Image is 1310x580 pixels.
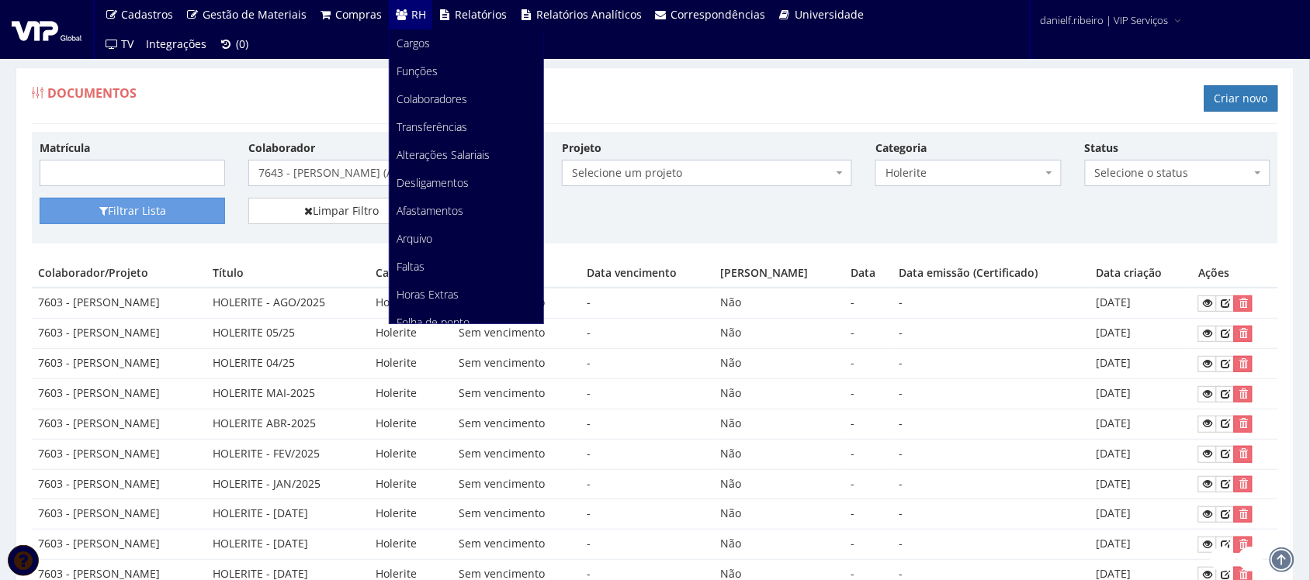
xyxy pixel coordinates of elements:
[203,7,307,22] span: Gestão de Materiais
[1090,530,1193,560] td: [DATE]
[397,36,431,50] span: Cargos
[390,169,543,197] a: Desligamentos
[893,409,1090,439] td: -
[397,91,468,106] span: Colaboradores
[714,439,844,469] td: Não
[206,439,369,469] td: HOLERITE - FEV/2025
[32,499,206,530] td: 7603 - [PERSON_NAME]
[893,469,1090,499] td: -
[562,140,601,156] label: Projeto
[885,165,1041,181] span: Holerite
[572,165,833,181] span: Selecione um projeto
[452,499,580,530] td: Sem vencimento
[397,147,490,162] span: Alterações Salariais
[1192,259,1278,288] th: Ações
[32,409,206,439] td: 7603 - [PERSON_NAME]
[40,140,90,156] label: Matrícula
[1090,319,1193,349] td: [DATE]
[452,319,580,349] td: Sem vencimento
[893,349,1090,379] td: -
[844,499,893,530] td: -
[206,288,369,318] td: HOLERITE - AGO/2025
[844,259,893,288] th: Data
[32,378,206,409] td: 7603 - [PERSON_NAME]
[206,409,369,439] td: HOLERITE ABR-2025
[12,18,81,41] img: logo
[390,281,543,309] a: Horas Extras
[893,288,1090,318] td: -
[369,469,452,499] td: Holerite
[1090,259,1193,288] th: Data criação
[206,259,369,288] th: Título
[875,160,1061,186] span: Holerite
[258,165,519,181] span: 7643 - LEONARDO LUIZ DO NASCIMENTO BASILIO (Ativo)
[40,198,225,224] button: Filtrar Lista
[369,439,452,469] td: Holerite
[122,36,134,51] span: TV
[1090,409,1193,439] td: [DATE]
[1090,349,1193,379] td: [DATE]
[671,7,766,22] span: Correspondências
[397,64,438,78] span: Funções
[32,259,206,288] th: Colaborador/Projeto
[844,409,893,439] td: -
[397,119,468,134] span: Transferências
[390,113,543,141] a: Transferências
[32,439,206,469] td: 7603 - [PERSON_NAME]
[580,349,714,379] td: -
[844,378,893,409] td: -
[99,29,140,59] a: TV
[844,469,893,499] td: -
[213,29,255,59] a: (0)
[397,203,464,218] span: Afastamentos
[369,319,452,349] td: Holerite
[206,319,369,349] td: HOLERITE 05/25
[1090,499,1193,530] td: [DATE]
[390,141,543,169] a: Alterações Salariais
[397,315,470,330] span: Folha de ponto
[397,259,425,274] span: Faltas
[206,378,369,409] td: HOLERITE MAI-2025
[1090,439,1193,469] td: [DATE]
[714,288,844,318] td: Não
[893,378,1090,409] td: -
[397,287,459,302] span: Horas Extras
[206,530,369,560] td: HOLERITE - [DATE]
[122,7,174,22] span: Cadastros
[206,349,369,379] td: HOLERITE 04/25
[893,439,1090,469] td: -
[844,439,893,469] td: -
[248,160,539,186] span: 7643 - LEONARDO LUIZ DO NASCIMENTO BASILIO (Ativo)
[369,530,452,560] td: Holerite
[714,349,844,379] td: Não
[206,469,369,499] td: HOLERITE - JAN/2025
[714,378,844,409] td: Não
[236,36,248,51] span: (0)
[397,231,433,246] span: Arquivo
[206,499,369,530] td: HOLERITE - [DATE]
[893,259,1090,288] th: Data emissão (Certificado)
[844,530,893,560] td: -
[411,7,426,22] span: RH
[893,319,1090,349] td: -
[580,378,714,409] td: -
[390,29,543,57] a: Cargos
[536,7,642,22] span: Relatórios Analíticos
[1085,140,1119,156] label: Status
[562,160,852,186] span: Selecione um projeto
[714,499,844,530] td: Não
[32,349,206,379] td: 7603 - [PERSON_NAME]
[580,409,714,439] td: -
[248,198,434,224] a: Limpar Filtro
[580,319,714,349] td: -
[1090,378,1193,409] td: [DATE]
[844,349,893,379] td: -
[369,378,452,409] td: Holerite
[452,409,580,439] td: Sem vencimento
[1095,165,1251,181] span: Selecione o status
[714,469,844,499] td: Não
[893,499,1090,530] td: -
[714,319,844,349] td: Não
[452,469,580,499] td: Sem vencimento
[714,530,844,560] td: Não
